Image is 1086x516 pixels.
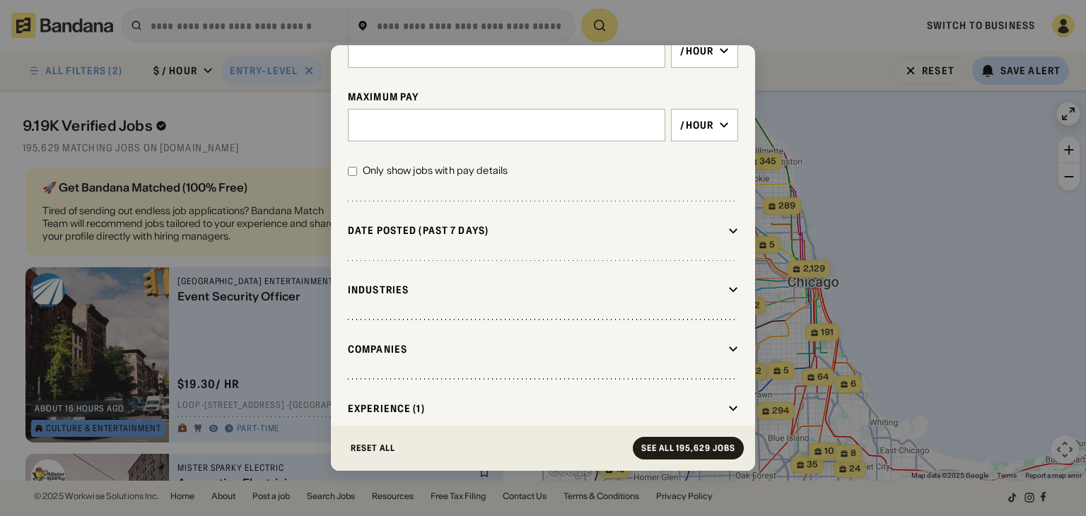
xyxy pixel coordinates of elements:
[363,164,508,178] div: Only show jobs with pay details
[641,444,735,452] div: See all 195,629 jobs
[348,283,723,296] div: Industries
[348,90,738,103] div: Maximum Pay
[351,444,395,452] div: Reset All
[348,343,723,356] div: Companies
[348,402,723,415] div: Experience (1)
[680,119,713,131] div: /hour
[680,45,713,57] div: /hour
[348,224,723,237] div: Date Posted (Past 7 days)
